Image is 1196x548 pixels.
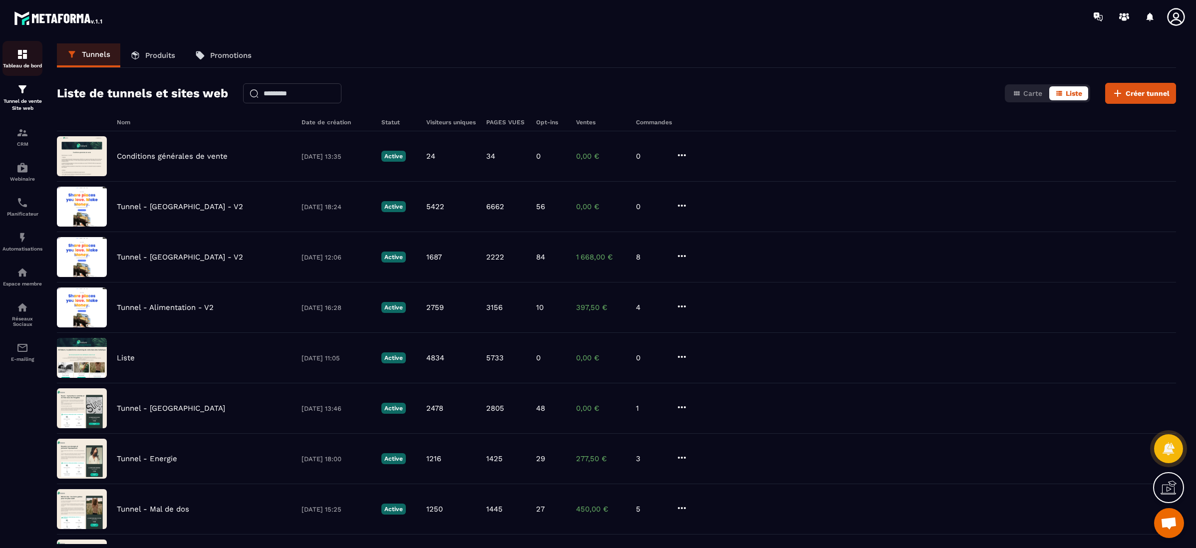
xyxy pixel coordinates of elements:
[426,505,443,514] p: 1250
[636,303,666,312] p: 4
[636,202,666,211] p: 0
[636,454,666,463] p: 3
[2,98,42,112] p: Tunnel de vente Site web
[536,119,566,126] h6: Opt-ins
[57,83,228,103] h2: Liste de tunnels et sites web
[185,43,262,67] a: Promotions
[536,454,545,463] p: 29
[636,404,666,413] p: 1
[486,404,504,413] p: 2805
[536,202,545,211] p: 56
[57,43,120,67] a: Tunnels
[536,404,545,413] p: 48
[2,41,42,76] a: formationformationTableau de bord
[2,259,42,294] a: automationsautomationsEspace membre
[1126,88,1170,98] span: Créer tunnel
[1049,86,1088,100] button: Liste
[145,51,175,60] p: Produits
[636,152,666,161] p: 0
[301,254,371,261] p: [DATE] 12:06
[117,353,135,362] p: Liste
[536,505,545,514] p: 27
[14,9,104,27] img: logo
[1007,86,1048,100] button: Carte
[381,453,406,464] p: Active
[486,303,503,312] p: 3156
[381,151,406,162] p: Active
[2,154,42,189] a: automationsautomationsWebinaire
[1105,83,1176,104] button: Créer tunnel
[1023,89,1042,97] span: Carte
[57,237,107,277] img: image
[57,439,107,479] img: image
[16,83,28,95] img: formation
[2,281,42,286] p: Espace membre
[2,176,42,182] p: Webinaire
[381,119,416,126] h6: Statut
[16,301,28,313] img: social-network
[16,232,28,244] img: automations
[16,197,28,209] img: scheduler
[301,153,371,160] p: [DATE] 13:35
[117,454,177,463] p: Tunnel - Energie
[301,119,371,126] h6: Date de création
[486,202,504,211] p: 6662
[536,353,541,362] p: 0
[16,48,28,60] img: formation
[486,152,495,161] p: 34
[426,253,442,262] p: 1687
[426,152,435,161] p: 24
[301,455,371,463] p: [DATE] 18:00
[536,253,545,262] p: 84
[57,136,107,176] img: image
[117,202,243,211] p: Tunnel - [GEOGRAPHIC_DATA] - V2
[2,246,42,252] p: Automatisations
[426,353,444,362] p: 4834
[2,76,42,119] a: formationformationTunnel de vente Site web
[426,303,444,312] p: 2759
[2,356,42,362] p: E-mailing
[57,489,107,529] img: image
[576,404,626,413] p: 0,00 €
[117,303,214,312] p: Tunnel - Alimentation - V2
[381,252,406,263] p: Active
[2,211,42,217] p: Planificateur
[117,253,243,262] p: Tunnel - [GEOGRAPHIC_DATA] - V2
[2,189,42,224] a: schedulerschedulerPlanificateur
[16,267,28,278] img: automations
[576,303,626,312] p: 397,50 €
[426,119,476,126] h6: Visiteurs uniques
[2,63,42,68] p: Tableau de bord
[117,505,189,514] p: Tunnel - Mal de dos
[301,203,371,211] p: [DATE] 18:24
[57,187,107,227] img: image
[486,454,503,463] p: 1425
[57,388,107,428] img: image
[576,253,626,262] p: 1 668,00 €
[2,316,42,327] p: Réseaux Sociaux
[117,152,228,161] p: Conditions générales de vente
[16,342,28,354] img: email
[2,224,42,259] a: automationsautomationsAutomatisations
[301,506,371,513] p: [DATE] 15:25
[381,352,406,363] p: Active
[426,454,441,463] p: 1216
[536,152,541,161] p: 0
[381,403,406,414] p: Active
[2,141,42,147] p: CRM
[576,505,626,514] p: 450,00 €
[576,353,626,362] p: 0,00 €
[210,51,252,60] p: Promotions
[636,353,666,362] p: 0
[381,201,406,212] p: Active
[576,152,626,161] p: 0,00 €
[301,304,371,311] p: [DATE] 16:28
[82,50,110,59] p: Tunnels
[486,505,503,514] p: 1445
[117,404,225,413] p: Tunnel - [GEOGRAPHIC_DATA]
[57,338,107,378] img: image
[426,404,443,413] p: 2478
[576,202,626,211] p: 0,00 €
[301,354,371,362] p: [DATE] 11:05
[576,454,626,463] p: 277,50 €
